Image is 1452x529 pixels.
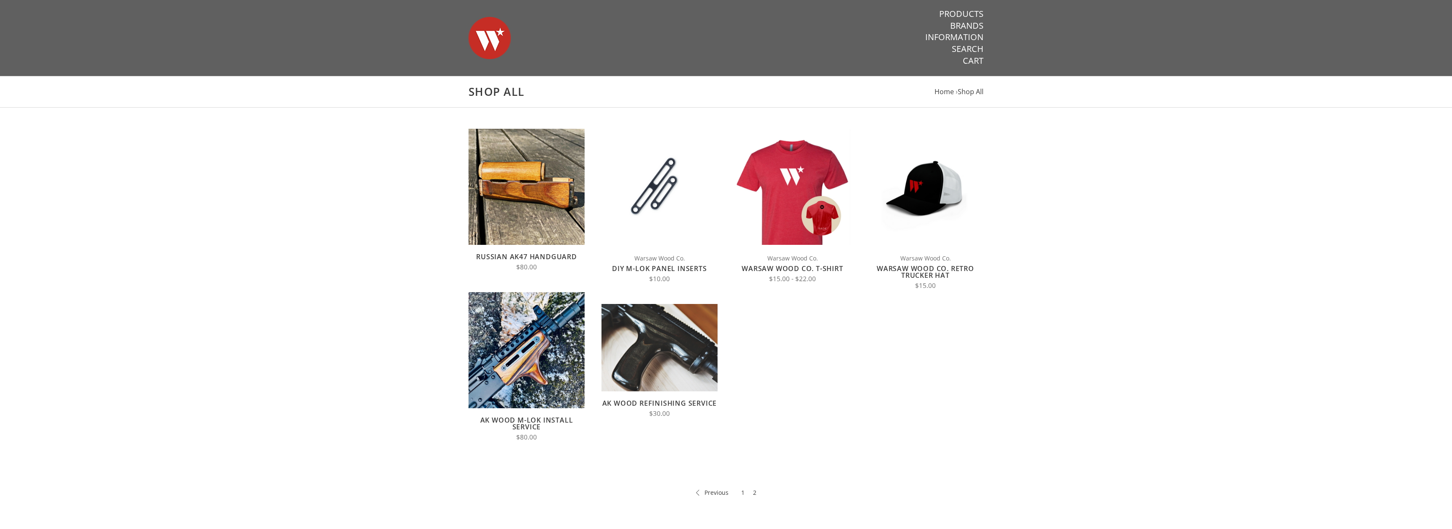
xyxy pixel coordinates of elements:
[741,488,745,497] a: 1
[734,253,851,263] span: Warsaw Wood Co.
[469,85,983,99] h1: Shop All
[601,129,718,245] img: DIY M-LOK Panel Inserts
[958,87,983,96] a: Shop All
[612,264,707,273] a: DIY M-LOK Panel Inserts
[925,32,983,43] a: Information
[469,129,585,245] img: Russian AK47 Handguard
[867,253,983,263] span: Warsaw Wood Co.
[877,264,974,280] a: Warsaw Wood Co. Retro Trucker Hat
[769,274,816,283] span: $15.00 - $22.00
[952,43,983,54] a: Search
[476,252,577,261] a: Russian AK47 Handguard
[602,399,717,408] a: AK Wood Refinishing Service
[649,274,670,283] span: $10.00
[956,86,983,98] li: ›
[469,292,585,408] img: AK Wood M-LOK Install Service
[939,8,983,19] a: Products
[867,129,983,245] img: Warsaw Wood Co. Retro Trucker Hat
[601,304,718,391] img: AK Wood Refinishing Service
[480,415,573,431] a: AK Wood M-LOK Install Service
[649,409,670,418] span: $30.00
[734,129,851,245] img: Warsaw Wood Co. T-Shirt
[753,488,756,497] a: 2
[696,488,729,497] a: Previous
[601,253,718,263] span: Warsaw Wood Co.
[516,433,537,442] span: $80.00
[963,55,983,66] a: Cart
[469,8,511,68] img: Warsaw Wood Co.
[915,281,936,290] span: $15.00
[950,20,983,31] a: Brands
[935,87,954,96] a: Home
[516,263,537,271] span: $80.00
[742,264,843,273] a: Warsaw Wood Co. T-Shirt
